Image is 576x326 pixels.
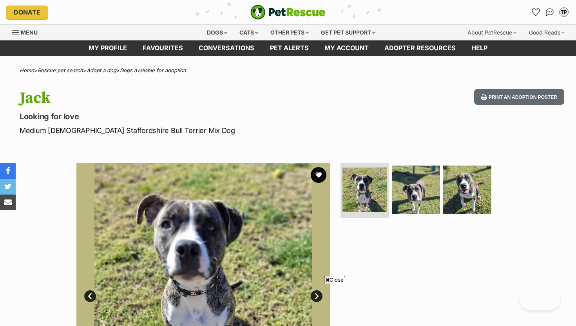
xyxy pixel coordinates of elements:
[81,40,135,56] a: My profile
[38,67,83,73] a: Rescue pet search
[311,167,326,183] button: favourite
[120,67,186,73] a: Dogs available for adoption
[474,89,564,105] button: Print an adoption poster
[462,25,522,40] div: About PetRescue
[265,25,314,40] div: Other pets
[20,111,351,122] p: Looking for love
[315,25,381,40] div: Get pet support
[20,67,34,73] a: Home
[519,287,560,310] iframe: Help Scout Beacon - Open
[20,125,351,136] p: Medium [DEMOGRAPHIC_DATA] Staffordshire Bull Terrier Mix Dog
[317,40,377,56] a: My account
[250,5,326,20] img: logo-e224e6f780fb5917bec1dbf3a21bbac754714ae5b6737aabdf751b685950b380.svg
[529,6,570,18] ul: Account quick links
[12,25,43,39] a: Menu
[523,25,570,40] div: Good Reads
[135,40,191,56] a: Favourites
[558,6,570,18] button: My account
[377,40,464,56] a: Adopter resources
[250,5,326,20] a: PetRescue
[262,40,317,56] a: Pet alerts
[21,29,38,36] span: Menu
[443,166,491,214] img: Photo of Jack
[546,8,554,16] img: chat-41dd97257d64d25036548639549fe6c8038ab92f7586957e7f3b1b290dea8141.svg
[560,8,568,16] div: TP
[201,25,233,40] div: Dogs
[234,25,264,40] div: Cats
[87,67,116,73] a: Adopt a dog
[464,40,495,56] a: Help
[543,6,556,18] a: Conversations
[191,40,262,56] a: conversations
[20,89,351,107] h1: Jack
[84,290,96,302] a: Prev
[324,276,345,284] span: Close
[6,5,48,19] a: Donate
[145,287,431,322] iframe: Advertisement
[529,6,542,18] a: Favourites
[342,168,387,212] img: Photo of Jack
[392,166,440,214] img: Photo of Jack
